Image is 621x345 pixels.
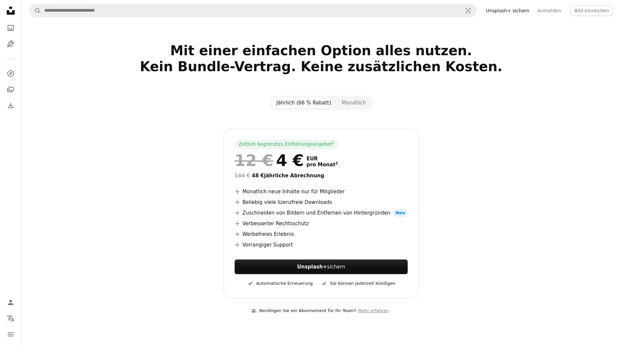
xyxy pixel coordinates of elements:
button: Unsplash suchen [30,4,41,17]
button: Monatlich [336,97,371,108]
a: 1 [330,141,335,148]
a: Unsplash+ sichern [482,5,533,16]
li: Vorrangiger Support [235,241,408,249]
button: Jährlich (66 % Rabatt) [271,97,336,108]
span: pro Monat [307,162,338,168]
a: Grafiken [4,37,17,51]
span: 12 € [235,152,274,169]
form: Finden Sie Bildmaterial auf der ganzen Webseite [29,4,477,17]
button: Sprache [4,312,17,325]
a: Kollektionen [4,83,17,96]
span: Neu [393,209,408,217]
sup: 2 [335,161,338,165]
a: Startseite — Unsplash [4,4,17,19]
a: Entdecken [4,67,17,80]
div: Zeitlich begrenztes Einführungsangebot [235,140,338,149]
button: Unsplash+sichern [235,259,408,274]
li: Werbefreies Erlebnis [235,230,408,238]
a: Bisherige Downloads [4,99,17,112]
span: EUR [307,156,338,162]
button: Bild einreichen [570,5,613,16]
li: Verbesserter Rechtsschutz [235,220,408,228]
strong: Unsplash+ [297,264,327,270]
button: Visuelle Suche [460,4,476,17]
a: 2 [334,162,339,168]
div: Benötigen Sie ein Abonnement für Ihr Team? [251,307,356,314]
li: Zuschneiden von Bildern und Entfernen von Hintergründen [235,209,408,217]
a: Anmelden / Registrieren [4,296,17,309]
sup: 1 [332,141,334,145]
span: 144 € [235,173,250,179]
a: Mehr erfahren [356,305,391,316]
li: Monatlich neue Inhalte nur für Mitglieder [235,188,408,196]
button: Menü [4,328,17,341]
div: Automatische Erneuerung [247,279,313,287]
div: 48 € jährliche Abrechnung [235,172,408,180]
div: 4 € [235,152,304,169]
a: Anmelden [533,5,565,16]
li: Beliebig viele lizenzfreie Downloads [235,198,408,206]
a: Fotos [4,21,17,35]
h2: Mit einer einfachen Option alles nutzen. Kein Bundle-Vertrag. Keine zusätzlichen Kosten. [107,43,535,90]
div: Sie können jederzeit kündigen [321,279,396,287]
